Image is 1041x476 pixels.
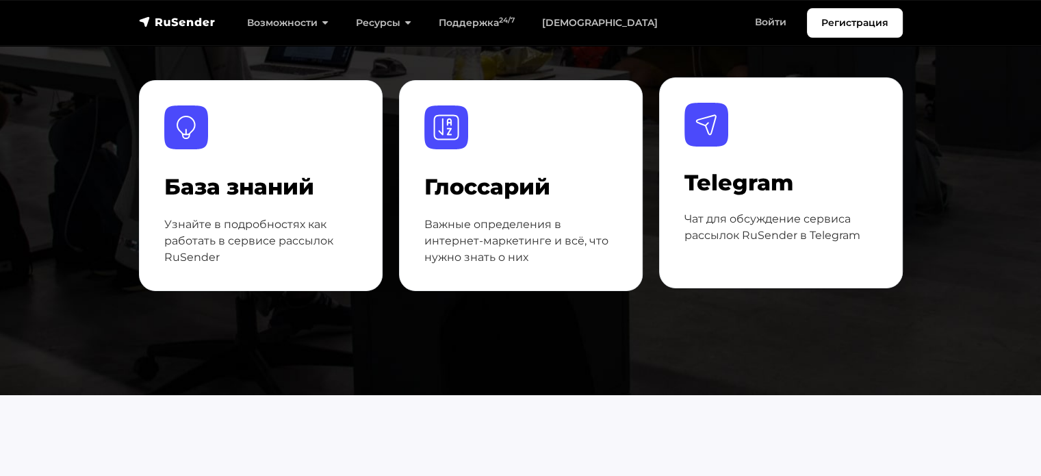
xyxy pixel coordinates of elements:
[164,174,357,200] h4: База знаний
[499,16,515,25] sup: 24/7
[807,8,903,38] a: Регистрация
[424,174,617,200] h4: Глоссарий
[684,103,728,147] img: Telegram
[424,216,617,266] p: Важные определения в интернет-маркетинге и всё, что нужно знать о них
[164,216,357,266] p: Узнайте в подробностях как работать в сервисе рассылок RuSender
[164,105,208,149] img: База знаний
[741,8,800,36] a: Войти
[684,211,877,244] p: Чат для обсуждение сервиса рассылок RuSender в Telegram
[399,80,643,291] a: Глоссарий Глоссарий Важные определения в интернет-маркетинге и всё, что нужно знать о них
[659,77,903,288] a: Telegram Telegram Чат для обсуждение сервиса рассылок RuSender в Telegram
[684,170,877,196] h4: Telegram
[528,9,671,37] a: [DEMOGRAPHIC_DATA]
[425,9,528,37] a: Поддержка24/7
[424,105,468,149] img: Глоссарий
[139,15,216,29] img: RuSender
[233,9,342,37] a: Возможности
[342,9,425,37] a: Ресурсы
[139,80,383,291] a: База знаний База знаний Узнайте в подробностях как работать в сервисе рассылок RuSender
